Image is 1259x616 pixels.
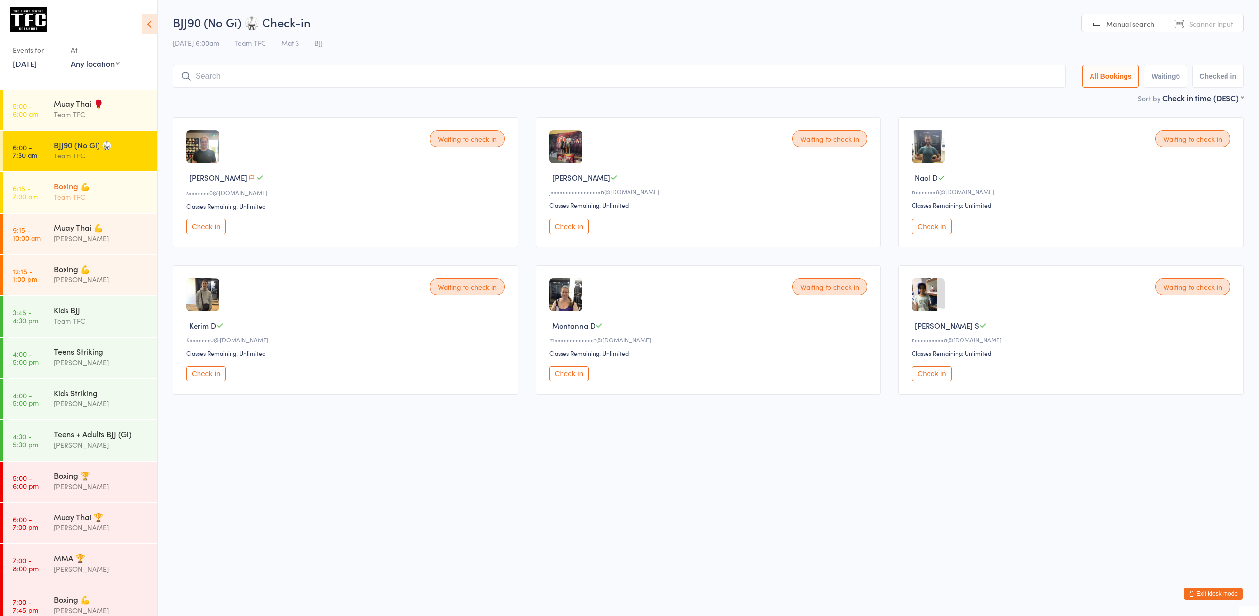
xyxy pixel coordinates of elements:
span: Montanna D [552,320,596,331]
div: [PERSON_NAME] [54,605,149,616]
button: Waiting6 [1144,65,1187,88]
div: Classes Remaining: Unlimited [549,201,871,209]
time: 9:15 - 10:00 am [13,226,41,242]
time: 4:00 - 5:00 pm [13,391,39,407]
time: 6:15 - 7:00 am [13,185,38,200]
span: Scanner input [1189,19,1233,29]
a: 6:00 -7:00 pmMuay Thai 🏆[PERSON_NAME] [3,503,157,543]
div: Classes Remaining: Unlimited [186,202,508,210]
div: n•••••••8@[DOMAIN_NAME] [912,187,1233,196]
span: BJJ [314,38,323,48]
div: Waiting to check in [430,130,505,147]
button: Exit kiosk mode [1184,588,1243,600]
img: image1700535625.png [186,130,219,163]
div: Events for [13,42,61,58]
span: Naol D [915,172,938,183]
div: j•••••••••••••••••n@[DOMAIN_NAME] [549,187,871,196]
label: Sort by [1138,93,1160,103]
img: image1734733287.png [549,130,582,163]
button: Checked in [1192,65,1244,88]
div: [PERSON_NAME] [54,481,149,492]
div: m•••••••••••••n@[DOMAIN_NAME] [549,336,871,344]
button: Check in [186,366,226,381]
div: s•••••••0@[DOMAIN_NAME] [186,188,508,197]
a: 12:15 -1:00 pmBoxing 💪[PERSON_NAME] [3,255,157,295]
div: Kids Striking [54,387,149,398]
div: Waiting to check in [1155,278,1230,295]
a: [DATE] [13,58,37,69]
input: Search [173,65,1066,88]
a: 4:30 -5:30 pmTeens + Adults BJJ (Gi)[PERSON_NAME] [3,420,157,461]
span: Mat 3 [281,38,299,48]
div: Boxing 🏆 [54,470,149,481]
h2: BJJ90 (No Gi) 🥋 Check-in [173,14,1244,30]
div: Waiting to check in [1155,130,1230,147]
a: 6:00 -7:30 amBJJ90 (No Gi) 🥋Team TFC [3,131,157,171]
div: r••••••••••a@[DOMAIN_NAME] [912,336,1233,344]
a: 6:15 -7:00 amBoxing 💪Team TFC [3,172,157,213]
time: 5:00 - 6:00 am [13,102,38,118]
time: 6:00 - 7:00 pm [13,515,38,531]
div: Muay Thai 🥊 [54,98,149,109]
div: [PERSON_NAME] [54,439,149,451]
time: 3:45 - 4:30 pm [13,308,38,324]
div: At [71,42,120,58]
button: Check in [912,219,951,234]
img: image1760039922.png [549,278,582,311]
button: Check in [912,366,951,381]
img: image1563430227.png [912,278,936,311]
div: [PERSON_NAME] [54,233,149,244]
time: 7:00 - 8:00 pm [13,556,39,572]
a: 5:00 -6:00 pmBoxing 🏆[PERSON_NAME] [3,462,157,502]
span: Kerim D [189,320,216,331]
div: Teens + Adults BJJ (Gi) [54,429,149,439]
div: [PERSON_NAME] [54,563,149,575]
time: 5:00 - 6:00 pm [13,474,39,490]
div: Teens Striking [54,346,149,357]
time: 4:00 - 5:00 pm [13,350,39,366]
a: 5:00 -6:00 amMuay Thai 🥊Team TFC [3,90,157,130]
button: Check in [549,366,589,381]
div: Team TFC [54,191,149,203]
div: Waiting to check in [792,130,867,147]
div: [PERSON_NAME] [54,398,149,409]
a: 7:00 -8:00 pmMMA 🏆[PERSON_NAME] [3,544,157,585]
div: Boxing 💪 [54,263,149,274]
div: BJJ90 (No Gi) 🥋 [54,139,149,150]
div: Classes Remaining: Unlimited [912,201,1233,209]
button: Check in [186,219,226,234]
button: Check in [549,219,589,234]
div: Any location [71,58,120,69]
div: Classes Remaining: Unlimited [549,349,871,357]
div: K•••••••0@[DOMAIN_NAME] [186,336,508,344]
div: Boxing 💪 [54,181,149,191]
div: Waiting to check in [792,278,867,295]
a: 4:00 -5:00 pmTeens Striking[PERSON_NAME] [3,338,157,378]
div: Team TFC [54,150,149,161]
span: Team TFC [234,38,266,48]
span: [PERSON_NAME] S [915,320,979,331]
button: All Bookings [1082,65,1139,88]
div: Check in time (DESC) [1162,92,1244,103]
div: [PERSON_NAME] [54,274,149,285]
span: Manual search [1106,19,1154,29]
div: Waiting to check in [430,278,505,295]
time: 12:15 - 1:00 pm [13,267,37,283]
div: Boxing 💪 [54,594,149,605]
div: Kids BJJ [54,305,149,315]
div: Team TFC [54,109,149,120]
div: Team TFC [54,315,149,327]
div: Muay Thai 💪 [54,222,149,233]
span: [PERSON_NAME] [189,172,247,183]
img: image1757414191.png [912,130,945,163]
span: [PERSON_NAME] [552,172,610,183]
div: MMA 🏆 [54,553,149,563]
a: 4:00 -5:00 pmKids Striking[PERSON_NAME] [3,379,157,419]
div: Classes Remaining: Unlimited [912,349,1233,357]
div: [PERSON_NAME] [54,357,149,368]
time: 7:00 - 7:45 pm [13,598,38,614]
div: Muay Thai 🏆 [54,511,149,522]
img: image1730675373.png [186,278,219,311]
time: 6:00 - 7:30 am [13,143,37,159]
img: The Fight Centre Brisbane [10,7,47,32]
